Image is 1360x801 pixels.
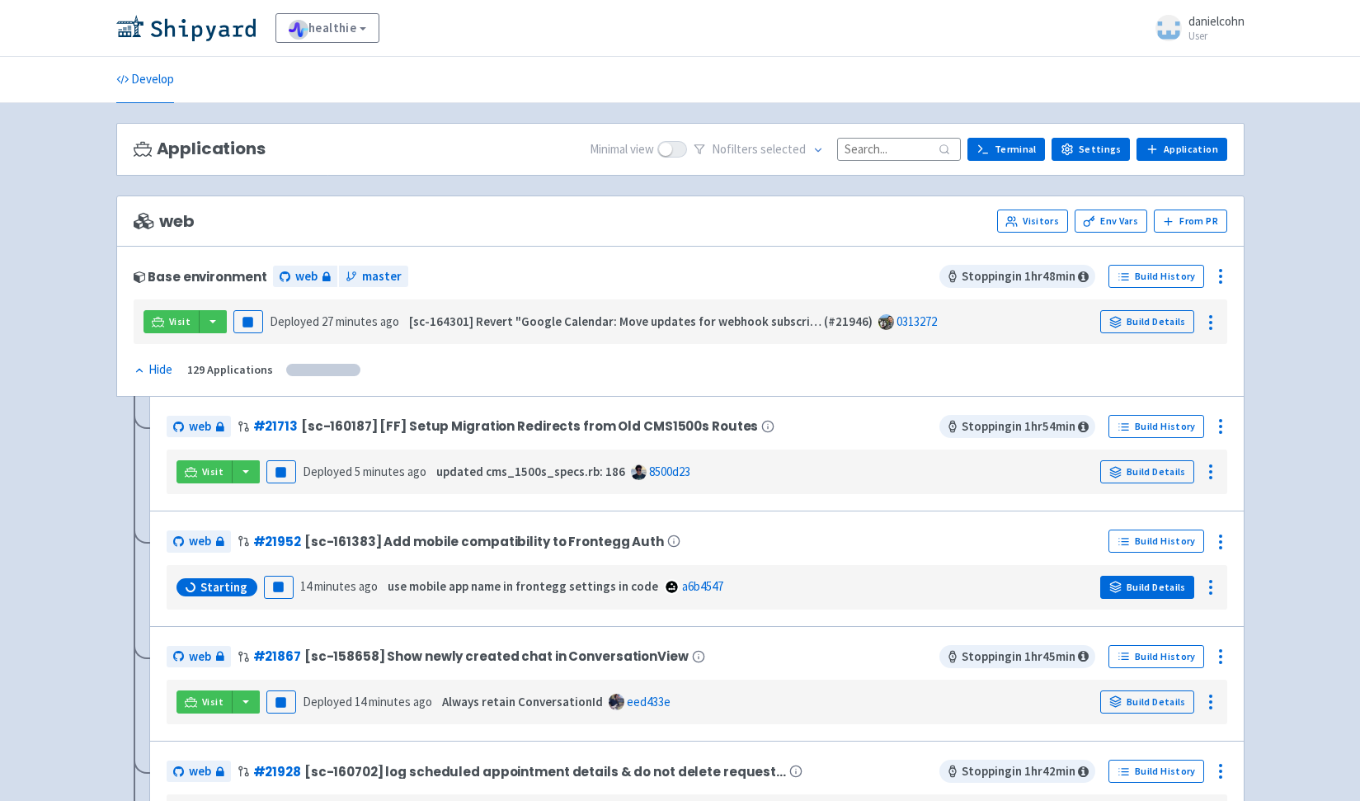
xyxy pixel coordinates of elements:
[1108,760,1204,783] a: Build History
[1108,645,1204,668] a: Build History
[167,646,231,668] a: web
[649,464,690,479] a: 8500d23
[997,210,1068,233] a: Visitors
[167,761,231,783] a: web
[301,419,758,433] span: [sc-160187] [FF] Setup Migration Redirects from Old CMS1500s Routes
[409,313,873,329] strong: [sc-164301] Revert "Google Calendar: Move updates for webhook subscri… (#21946)
[355,694,432,709] time: 14 minutes ago
[436,464,625,479] strong: updated cms_1500s_specs.rb: 186
[304,649,689,663] span: [sc-158658] Show newly created chat in ConversationView
[1100,310,1194,333] a: Build Details
[264,576,294,599] button: Pause
[590,140,654,159] span: Minimal view
[388,578,658,594] strong: use mobile app name in frontegg settings in code
[233,310,263,333] button: Pause
[266,690,296,714] button: Pause
[266,460,296,483] button: Pause
[1188,31,1245,41] small: User
[1108,415,1204,438] a: Build History
[1100,690,1194,714] a: Build Details
[275,13,380,43] a: healthie
[253,648,301,665] a: #21867
[189,762,211,781] span: web
[189,532,211,551] span: web
[1154,210,1227,233] button: From PR
[939,415,1095,438] span: Stopping in 1 hr 54 min
[273,266,337,288] a: web
[355,464,426,479] time: 5 minutes ago
[253,763,301,780] a: #21928
[189,417,211,436] span: web
[304,535,664,549] span: [sc-161383] Add mobile compatibility to Frontegg Auth
[176,460,233,483] a: Visit
[939,645,1095,668] span: Stopping in 1 hr 45 min
[116,57,174,103] a: Develop
[1100,460,1194,483] a: Build Details
[134,212,195,231] span: web
[134,360,174,379] button: Hide
[442,694,603,709] strong: Always retain ConversationId
[187,360,273,379] div: 129 Applications
[1108,265,1204,288] a: Build History
[362,267,402,286] span: master
[303,464,426,479] span: Deployed
[967,138,1045,161] a: Terminal
[189,648,211,667] span: web
[627,694,671,709] a: eed433e
[1108,530,1204,553] a: Build History
[1188,13,1245,29] span: danielcohn
[322,313,399,329] time: 27 minutes ago
[939,760,1095,783] span: Stopping in 1 hr 42 min
[1136,138,1226,161] a: Application
[1075,210,1147,233] a: Env Vars
[116,15,256,41] img: Shipyard logo
[134,360,172,379] div: Hide
[200,579,247,596] span: Starting
[760,141,806,157] span: selected
[295,267,318,286] span: web
[167,530,231,553] a: web
[303,694,432,709] span: Deployed
[176,690,233,714] a: Visit
[939,265,1095,288] span: Stopping in 1 hr 48 min
[1100,576,1194,599] a: Build Details
[300,578,378,594] time: 14 minutes ago
[1146,15,1245,41] a: danielcohn User
[202,465,224,478] span: Visit
[837,138,961,160] input: Search...
[167,416,231,438] a: web
[202,695,224,709] span: Visit
[339,266,408,288] a: master
[253,533,301,550] a: #21952
[304,765,786,779] span: [sc-160702] log scheduled appointment details & do not delete request…
[253,417,298,435] a: #21713
[270,313,399,329] span: Deployed
[1052,138,1130,161] a: Settings
[712,140,806,159] span: No filter s
[896,313,937,329] a: 0313272
[169,315,191,328] span: Visit
[682,578,723,594] a: a6b4547
[134,139,266,158] h3: Applications
[144,310,200,333] a: Visit
[134,270,267,284] div: Base environment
